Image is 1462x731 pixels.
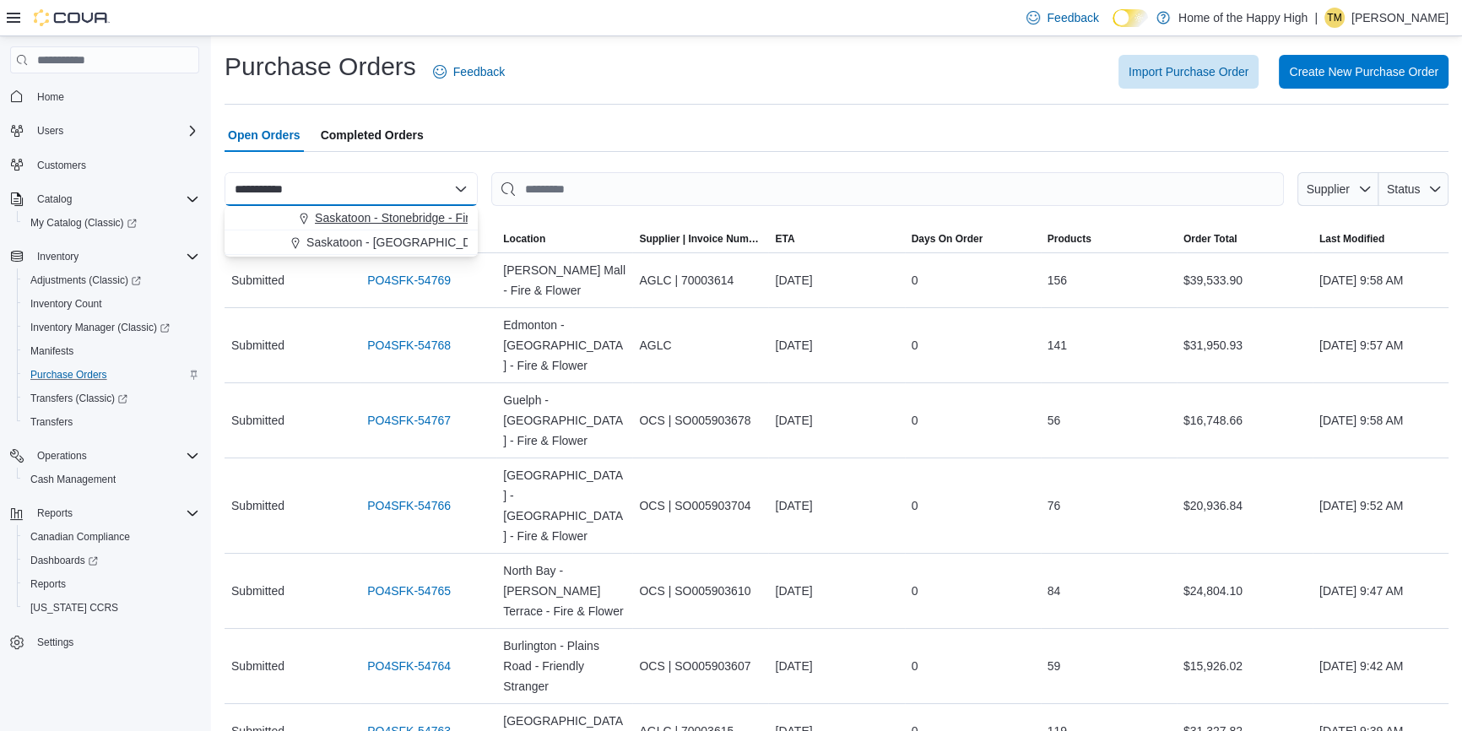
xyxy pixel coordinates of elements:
[768,649,904,683] div: [DATE]
[1387,182,1421,196] span: Status
[503,315,625,376] span: Edmonton - [GEOGRAPHIC_DATA] - Fire & Flower
[912,232,983,246] span: Days On Order
[1177,263,1313,297] div: $39,533.90
[30,121,199,141] span: Users
[367,410,451,430] a: PO4SFK-54767
[1327,8,1341,28] span: TM
[912,410,918,430] span: 0
[17,468,206,491] button: Cash Management
[912,335,918,355] span: 0
[503,260,625,301] span: [PERSON_NAME] Mall - Fire & Flower
[24,527,137,547] a: Canadian Compliance
[30,503,199,523] span: Reports
[367,581,451,601] a: PO4SFK-54765
[30,392,127,405] span: Transfers (Classic)
[426,55,512,89] a: Feedback
[768,403,904,437] div: [DATE]
[3,84,206,108] button: Home
[24,550,105,571] a: Dashboards
[639,232,761,246] span: Supplier | Invoice Number
[231,410,284,430] span: Submitted
[321,118,424,152] span: Completed Orders
[3,153,206,177] button: Customers
[632,328,768,362] div: AGLC
[30,121,70,141] button: Users
[3,245,206,268] button: Inventory
[1313,225,1448,252] button: Last Modified
[30,446,199,466] span: Operations
[1129,63,1248,80] span: Import Purchase Order
[1313,403,1448,437] div: [DATE] 9:58 AM
[24,388,199,409] span: Transfers (Classic)
[1048,232,1091,246] span: Products
[17,572,206,596] button: Reports
[768,574,904,608] div: [DATE]
[10,77,199,698] nav: Complex example
[1118,55,1259,89] button: Import Purchase Order
[24,317,176,338] a: Inventory Manager (Classic)
[3,119,206,143] button: Users
[30,415,73,429] span: Transfers
[17,339,206,363] button: Manifests
[24,574,199,594] span: Reports
[3,630,206,654] button: Settings
[30,631,199,652] span: Settings
[225,206,478,230] button: Saskatoon - Stonebridge - Fire & Flower
[24,270,199,290] span: Adjustments (Classic)
[1048,335,1067,355] span: 141
[905,225,1041,252] button: Days On Order
[768,489,904,523] div: [DATE]
[768,225,904,252] button: ETA
[17,211,206,235] a: My Catalog (Classic)
[24,527,199,547] span: Canadian Compliance
[30,189,199,209] span: Catalog
[491,172,1284,206] input: This is a search bar. After typing your query, hit enter to filter the results lower in the page.
[231,270,284,290] span: Submitted
[24,294,199,314] span: Inventory Count
[231,335,284,355] span: Submitted
[1048,581,1061,601] span: 84
[30,446,94,466] button: Operations
[632,263,768,297] div: AGLC | 70003614
[315,209,526,226] span: Saskatoon - Stonebridge - Fire & Flower
[231,495,284,516] span: Submitted
[1313,574,1448,608] div: [DATE] 9:47 AM
[912,656,918,676] span: 0
[37,250,79,263] span: Inventory
[496,225,632,252] button: Location
[1020,1,1105,35] a: Feedback
[1177,489,1313,523] div: $20,936.84
[768,328,904,362] div: [DATE]
[24,412,79,432] a: Transfers
[632,403,768,437] div: OCS | SO005903678
[30,85,199,106] span: Home
[1041,225,1177,252] button: Products
[1177,403,1313,437] div: $16,748.66
[503,232,545,246] div: Location
[453,63,505,80] span: Feedback
[503,390,625,451] span: Guelph - [GEOGRAPHIC_DATA] - Fire & Flower
[24,469,122,490] a: Cash Management
[225,230,478,255] button: Saskatoon - [GEOGRAPHIC_DATA] - Prairie Records
[1313,328,1448,362] div: [DATE] 9:57 AM
[37,636,73,649] span: Settings
[24,365,199,385] span: Purchase Orders
[24,294,109,314] a: Inventory Count
[17,387,206,410] a: Transfers (Classic)
[37,124,63,138] span: Users
[1313,649,1448,683] div: [DATE] 9:42 AM
[1319,232,1384,246] span: Last Modified
[912,495,918,516] span: 0
[3,501,206,525] button: Reports
[1378,172,1448,206] button: Status
[30,155,93,176] a: Customers
[30,216,137,230] span: My Catalog (Classic)
[632,574,768,608] div: OCS | SO005903610
[34,9,110,26] img: Cova
[37,192,72,206] span: Catalog
[17,410,206,434] button: Transfers
[503,465,625,546] span: [GEOGRAPHIC_DATA] - [GEOGRAPHIC_DATA] - Fire & Flower
[1183,232,1237,246] span: Order Total
[17,316,206,339] a: Inventory Manager (Classic)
